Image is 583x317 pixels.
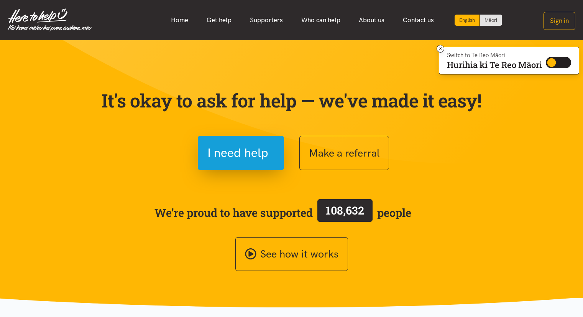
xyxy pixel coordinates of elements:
p: It's okay to ask for help — we've made it easy! [100,89,483,112]
a: Home [162,12,197,28]
span: I need help [207,143,268,163]
a: Who can help [292,12,350,28]
div: Current language [455,15,480,26]
a: Switch to Te Reo Māori [480,15,502,26]
a: Contact us [394,12,443,28]
a: See how it works [235,237,348,271]
button: Make a referral [299,136,389,170]
a: 108,632 [313,198,377,228]
span: We’re proud to have supported people [154,198,411,228]
button: I need help [198,136,284,170]
img: Home [8,8,92,31]
span: 108,632 [326,203,364,218]
p: Hurihia ki Te Reo Māori [447,61,542,68]
a: Supporters [241,12,292,28]
div: Language toggle [455,15,502,26]
a: About us [350,12,394,28]
p: Switch to Te Reo Māori [447,53,542,58]
a: Get help [197,12,241,28]
button: Sign in [544,12,575,30]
